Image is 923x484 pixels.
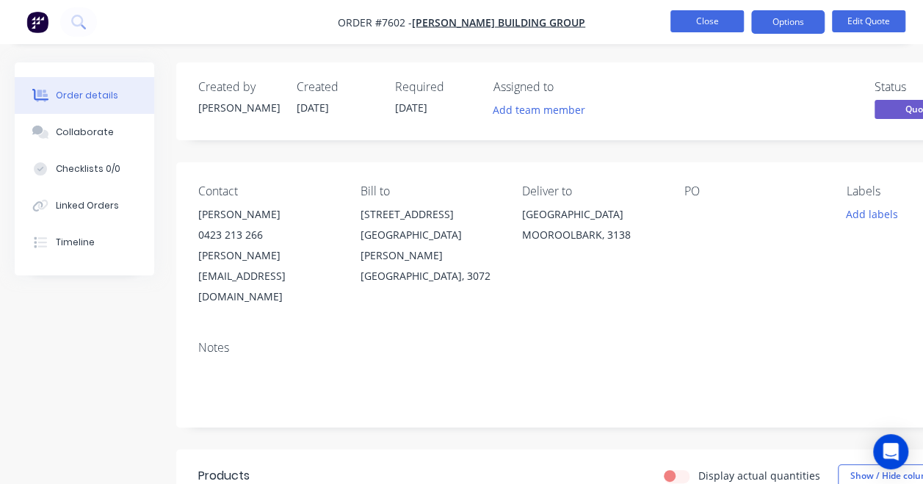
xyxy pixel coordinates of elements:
div: Deliver to [522,184,661,198]
div: [PERSON_NAME][EMAIL_ADDRESS][DOMAIN_NAME] [198,245,337,307]
div: Contact [198,184,337,198]
button: Edit Quote [832,10,905,32]
div: MOOROOLBARK, 3138 [522,225,661,245]
div: Order details [56,89,118,102]
div: [STREET_ADDRESS][GEOGRAPHIC_DATA][PERSON_NAME][GEOGRAPHIC_DATA], 3072 [361,204,499,286]
button: Add team member [485,100,593,120]
label: Display actual quantities [698,468,820,483]
button: Checklists 0/0 [15,151,154,187]
a: [PERSON_NAME] Building Group [412,15,585,29]
button: Timeline [15,224,154,261]
span: [DATE] [297,101,329,115]
button: Add team member [493,100,593,120]
div: [STREET_ADDRESS] [361,204,499,225]
div: Created [297,80,377,94]
div: Bill to [361,184,499,198]
div: Timeline [56,236,95,249]
div: [PERSON_NAME] [198,204,337,225]
button: Order details [15,77,154,114]
div: [PERSON_NAME] [198,100,279,115]
button: Linked Orders [15,187,154,224]
div: Assigned to [493,80,640,94]
button: Collaborate [15,114,154,151]
div: 0423 213 266 [198,225,337,245]
div: Linked Orders [56,199,119,212]
div: [GEOGRAPHIC_DATA][PERSON_NAME][GEOGRAPHIC_DATA], 3072 [361,225,499,286]
button: Close [670,10,744,32]
div: [PERSON_NAME]0423 213 266[PERSON_NAME][EMAIL_ADDRESS][DOMAIN_NAME] [198,204,337,307]
div: Checklists 0/0 [56,162,120,176]
span: Order #7602 - [338,15,412,29]
div: PO [684,184,823,198]
div: Open Intercom Messenger [873,434,908,469]
div: Created by [198,80,279,94]
span: [DATE] [395,101,427,115]
img: Factory [26,11,48,33]
button: Add labels [838,204,905,224]
button: Options [751,10,825,34]
div: [GEOGRAPHIC_DATA]MOOROOLBARK, 3138 [522,204,661,251]
div: Collaborate [56,126,114,139]
div: [GEOGRAPHIC_DATA] [522,204,661,225]
div: Required [395,80,476,94]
